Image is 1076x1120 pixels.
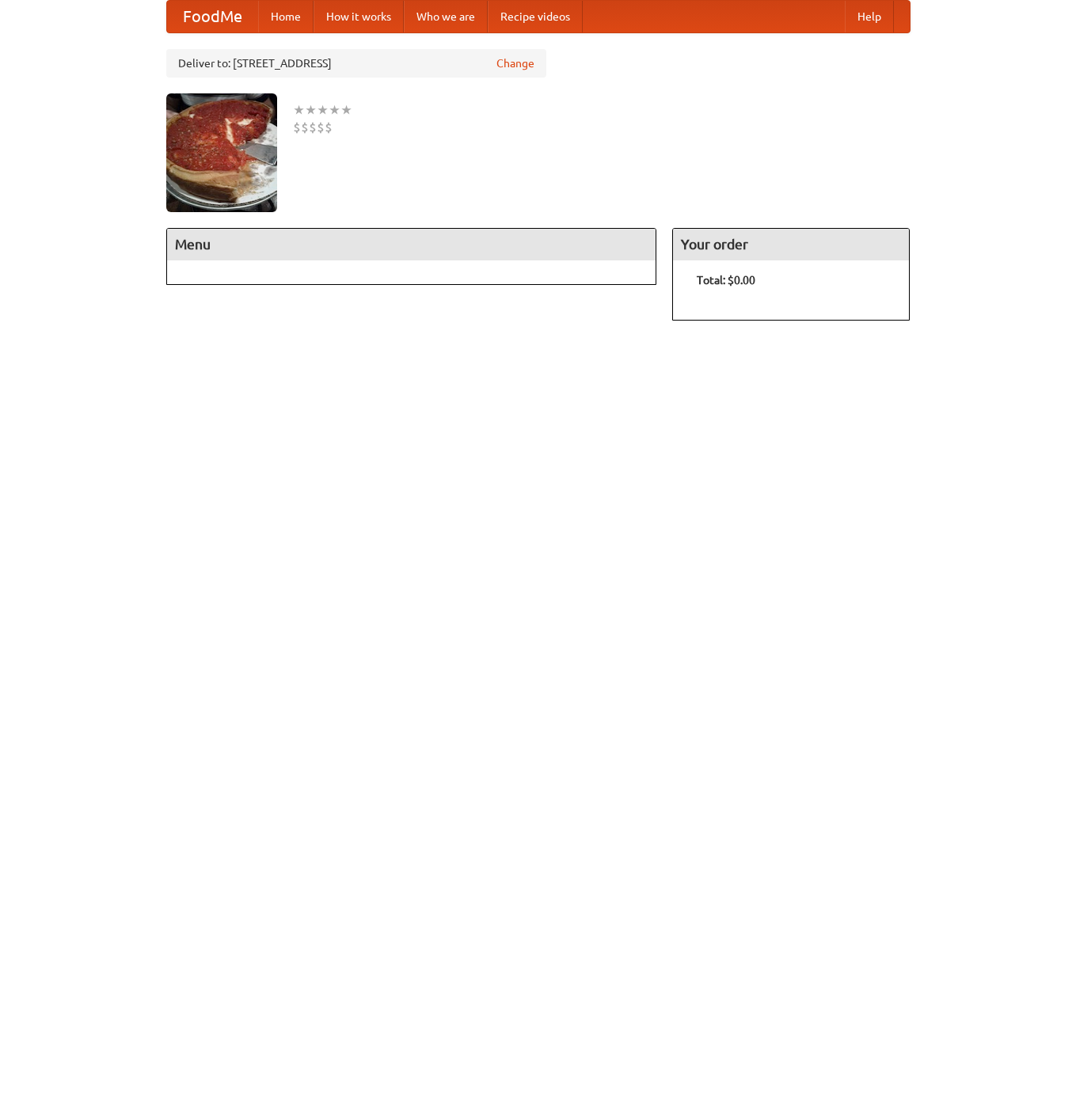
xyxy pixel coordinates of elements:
img: angular.jpg [166,93,277,212]
li: $ [317,119,325,136]
a: Home [258,1,314,32]
li: ★ [305,101,317,119]
h4: Your order [673,229,909,260]
b: Total: $0.00 [697,274,755,287]
a: Help [845,1,894,32]
li: ★ [329,101,340,119]
a: Recipe videos [488,1,583,32]
li: $ [301,119,309,136]
div: Deliver to: [STREET_ADDRESS] [166,49,546,78]
a: FoodMe [167,1,258,32]
h4: Menu [167,229,656,260]
li: $ [309,119,317,136]
li: $ [293,119,301,136]
a: How it works [314,1,404,32]
li: ★ [340,101,352,119]
li: ★ [293,101,305,119]
li: ★ [317,101,329,119]
a: Who we are [404,1,488,32]
a: Change [496,55,534,71]
li: $ [325,119,333,136]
